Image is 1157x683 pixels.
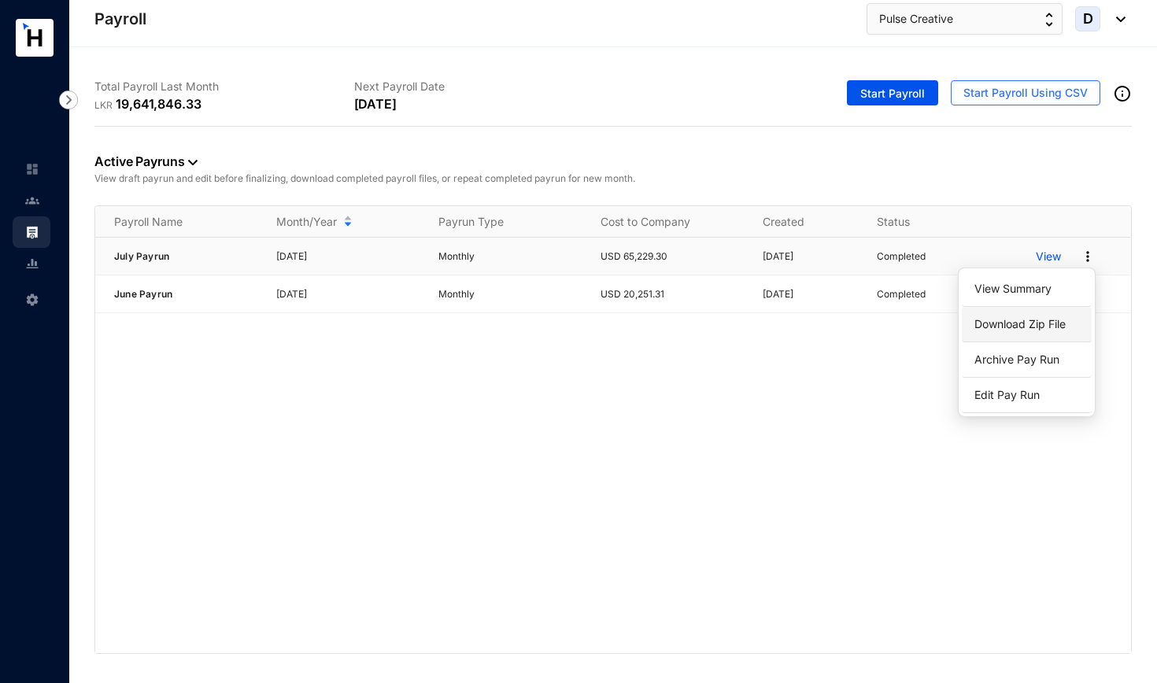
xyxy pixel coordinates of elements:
[94,98,116,113] p: LKR
[601,286,744,302] p: USD 20,251.31
[744,206,858,238] th: Created
[860,86,925,102] span: Start Payroll
[963,85,1088,101] span: Start Payroll Using CSV
[25,257,39,271] img: report-unselected.e6a6b4230fc7da01f883.svg
[59,90,78,109] img: nav-icon-right.af6afadce00d159da59955279c43614e.svg
[116,94,201,113] p: 19,641,846.33
[94,79,354,94] p: Total Payroll Last Month
[13,248,50,279] li: Reports
[438,249,582,264] p: Monthly
[877,249,926,264] p: Completed
[601,249,744,264] p: USD 65,229.30
[114,250,169,262] span: July Payrun
[276,249,420,264] p: [DATE]
[951,80,1100,105] button: Start Payroll Using CSV
[763,249,858,264] p: [DATE]
[879,10,953,28] span: Pulse Creative
[438,286,582,302] p: Monthly
[13,185,50,216] li: Contacts
[1045,13,1053,27] img: up-down-arrow.74152d26bf9780fbf563ca9c90304185.svg
[1080,249,1096,264] img: more.27664ee4a8faa814348e188645a3c1fc.svg
[1108,17,1126,22] img: dropdown-black.8e83cc76930a90b1a4fdb6d089b7bf3a.svg
[847,80,938,105] button: Start Payroll
[13,216,50,248] li: Payroll
[971,311,1082,338] a: Download Zip File
[858,206,1016,238] th: Status
[94,171,1132,186] p: View draft payrun and edit before finalizing, download completed payroll files, or repeat complet...
[420,206,582,238] th: Payrun Type
[188,160,198,165] img: dropdown-black.8e83cc76930a90b1a4fdb6d089b7bf3a.svg
[354,79,614,94] p: Next Payroll Date
[276,286,420,302] p: [DATE]
[971,346,1082,373] p: Archive Pay Run
[354,94,397,113] p: [DATE]
[94,153,198,169] a: Active Payruns
[276,214,337,230] span: Month/Year
[1083,12,1093,26] span: D
[763,286,858,302] p: [DATE]
[25,162,39,176] img: home-unselected.a29eae3204392db15eaf.svg
[25,225,39,239] img: payroll.289672236c54bbec4828.svg
[971,382,1082,408] p: Edit Pay Run
[114,288,172,300] span: June Payrun
[25,194,39,208] img: people-unselected.118708e94b43a90eceab.svg
[25,293,39,307] img: settings-unselected.1febfda315e6e19643a1.svg
[95,206,257,238] th: Payroll Name
[867,3,1063,35] button: Pulse Creative
[877,286,926,302] p: Completed
[13,153,50,185] li: Home
[94,8,146,30] p: Payroll
[1113,84,1132,103] img: info-outined.c2a0bb1115a2853c7f4cb4062ec879bc.svg
[971,275,1082,302] a: View Summary
[582,206,744,238] th: Cost to Company
[1036,249,1061,264] a: View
